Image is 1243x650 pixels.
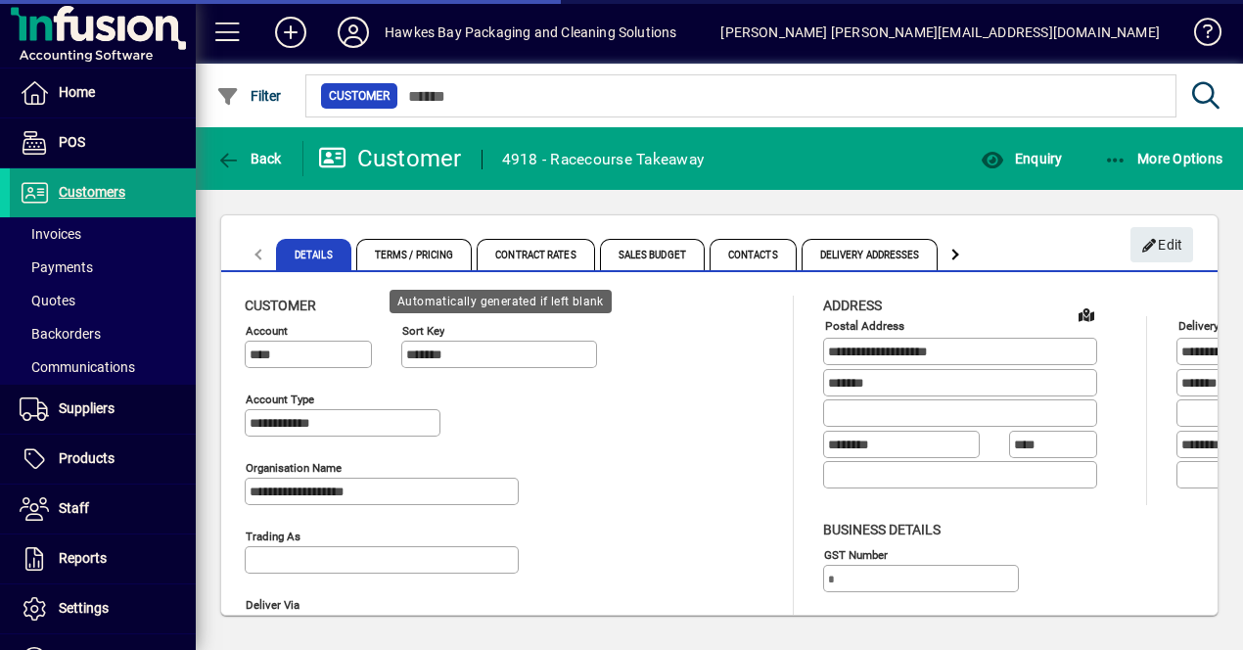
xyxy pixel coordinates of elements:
a: Staff [10,485,196,534]
mat-label: Organisation name [246,461,342,475]
span: More Options [1104,151,1223,166]
a: Reports [10,534,196,583]
span: Filter [216,88,282,104]
span: Backorders [20,326,101,342]
span: Business details [823,522,941,537]
span: Sales Budget [600,239,705,270]
a: Home [10,69,196,117]
button: Filter [211,78,287,114]
button: Add [259,15,322,50]
span: Quotes [20,293,75,308]
a: Settings [10,584,196,633]
mat-label: Sort key [402,324,444,338]
div: Customer [318,143,462,174]
span: Invoices [20,226,81,242]
a: Quotes [10,284,196,317]
span: Customers [59,184,125,200]
mat-label: GST Number [824,547,888,561]
a: Backorders [10,317,196,350]
mat-label: Account Type [246,393,314,406]
span: Contacts [710,239,797,270]
mat-label: Account [246,324,288,338]
span: Home [59,84,95,100]
span: Contract Rates [477,239,594,270]
span: Customer [245,298,316,313]
span: Payments [20,259,93,275]
div: 4918 - Racecourse Takeaway [502,144,705,175]
span: Delivery Addresses [802,239,939,270]
a: Suppliers [10,385,196,434]
button: Enquiry [976,141,1067,176]
a: Knowledge Base [1179,4,1219,68]
a: POS [10,118,196,167]
span: Terms / Pricing [356,239,473,270]
mat-label: Deliver via [246,598,299,612]
span: Enquiry [981,151,1062,166]
div: [PERSON_NAME] [PERSON_NAME][EMAIL_ADDRESS][DOMAIN_NAME] [720,17,1160,48]
span: Suppliers [59,400,115,416]
span: Staff [59,500,89,516]
div: Hawkes Bay Packaging and Cleaning Solutions [385,17,677,48]
div: Automatically generated if left blank [390,290,612,313]
a: Products [10,435,196,484]
span: Address [823,298,882,313]
app-page-header-button: Back [196,141,303,176]
button: Edit [1130,227,1193,262]
span: Settings [59,600,109,616]
a: Payments [10,251,196,284]
button: Profile [322,15,385,50]
button: Back [211,141,287,176]
a: Invoices [10,217,196,251]
a: View on map [1071,299,1102,330]
span: Customer [329,86,390,106]
span: Products [59,450,115,466]
span: Back [216,151,282,166]
span: Details [276,239,351,270]
button: More Options [1099,141,1228,176]
span: POS [59,134,85,150]
a: Communications [10,350,196,384]
span: Edit [1141,229,1183,261]
span: Communications [20,359,135,375]
span: Reports [59,550,107,566]
mat-label: Trading as [246,530,300,543]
